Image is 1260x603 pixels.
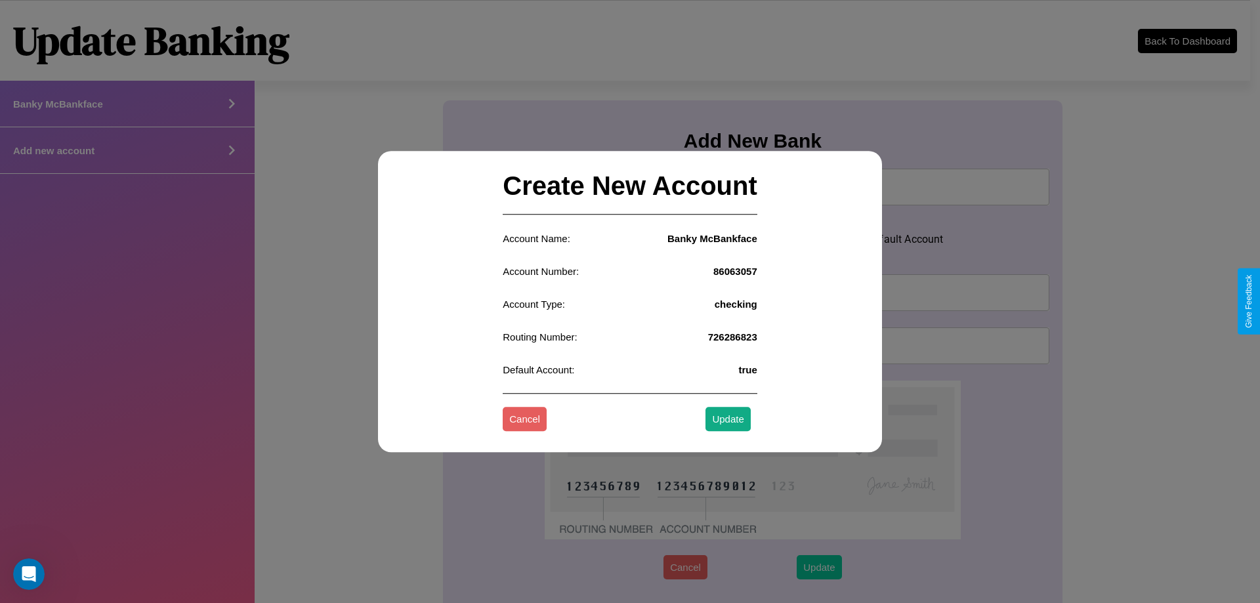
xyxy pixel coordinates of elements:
h2: Create New Account [503,158,757,215]
p: Account Number: [503,262,579,280]
h4: Banky McBankface [667,233,757,244]
p: Default Account: [503,361,574,379]
p: Account Name: [503,230,570,247]
h4: checking [715,299,757,310]
div: Give Feedback [1244,275,1253,328]
p: Account Type: [503,295,565,313]
p: Routing Number: [503,328,577,346]
button: Update [705,407,750,432]
h4: 726286823 [708,331,757,343]
iframe: Intercom live chat [13,558,45,590]
button: Cancel [503,407,547,432]
h4: true [738,364,757,375]
h4: 86063057 [713,266,757,277]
